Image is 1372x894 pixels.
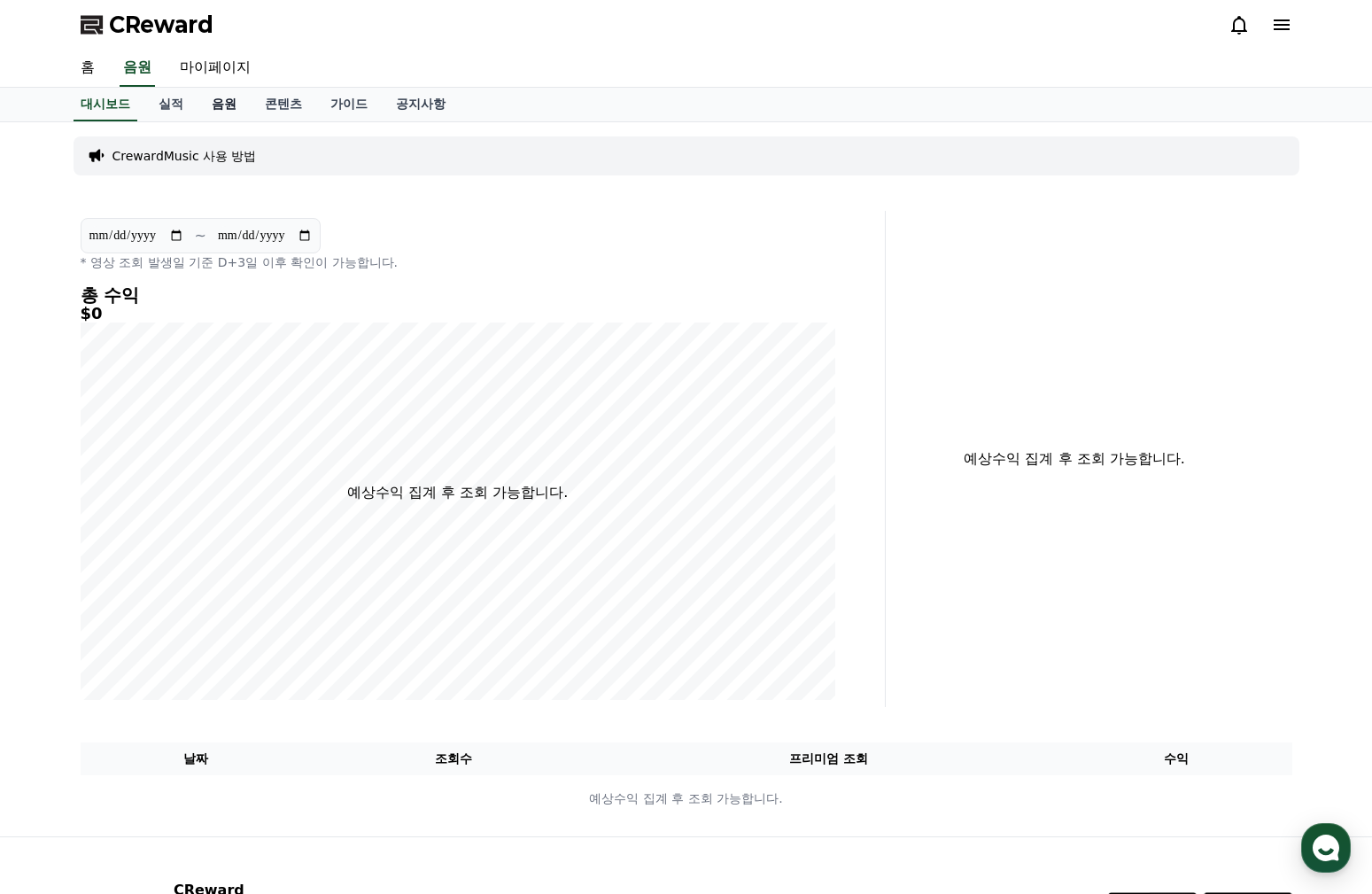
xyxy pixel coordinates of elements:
a: 홈 [5,562,117,606]
span: 설정 [274,588,295,602]
a: 공지사항 [382,88,460,121]
a: 마이페이지 [166,50,265,87]
a: 음원 [120,50,155,87]
a: 대시보드 [74,88,137,121]
a: 대화 [117,562,229,606]
a: CrewardMusic 사용 방법 [112,147,257,165]
th: 날짜 [81,742,312,775]
th: 프리미엄 조회 [596,742,1061,775]
span: CReward [109,11,213,39]
a: 콘텐츠 [251,88,316,121]
h4: 총 수익 [81,285,835,305]
a: 실적 [144,88,198,121]
a: 홈 [66,50,109,87]
a: 음원 [198,88,251,121]
p: 예상수익 집계 후 조회 가능합니다. [347,482,568,503]
th: 수익 [1061,742,1292,775]
th: 조회수 [311,742,595,775]
span: 대화 [162,589,183,603]
a: 설정 [229,562,340,606]
p: * 영상 조회 발생일 기준 D+3일 이후 확인이 가능합니다. [81,253,835,271]
p: 예상수익 집계 후 조회 가능합니다. [81,789,1291,808]
span: 홈 [56,588,66,602]
a: 가이드 [316,88,382,121]
p: 예상수익 집계 후 조회 가능합니다. [900,448,1250,470]
h5: $0 [81,305,835,323]
p: ~ [195,225,206,246]
a: CReward [81,11,213,39]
